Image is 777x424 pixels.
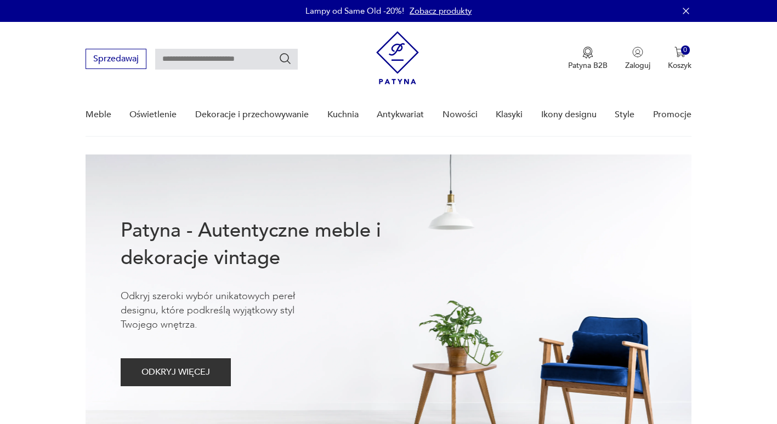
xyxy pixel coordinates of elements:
[582,47,593,59] img: Ikona medalu
[327,94,359,136] a: Kuchnia
[625,47,650,71] button: Zaloguj
[86,49,146,69] button: Sprzedawaj
[568,60,608,71] p: Patyna B2B
[86,94,111,136] a: Meble
[615,94,634,136] a: Style
[121,289,329,332] p: Odkryj szeroki wybór unikatowych pereł designu, które podkreślą wyjątkowy styl Twojego wnętrza.
[443,94,478,136] a: Nowości
[377,94,424,136] a: Antykwariat
[681,45,690,55] div: 0
[129,94,177,136] a: Oświetlenie
[653,94,691,136] a: Promocje
[305,5,404,16] p: Lampy od Same Old -20%!
[121,358,231,386] button: ODKRYJ WIĘCEJ
[410,5,472,16] a: Zobacz produkty
[625,60,650,71] p: Zaloguj
[668,47,691,71] button: 0Koszyk
[496,94,523,136] a: Klasyki
[121,369,231,377] a: ODKRYJ WIĘCEJ
[121,217,417,272] h1: Patyna - Autentyczne meble i dekoracje vintage
[86,56,146,64] a: Sprzedawaj
[376,31,419,84] img: Patyna - sklep z meblami i dekoracjami vintage
[632,47,643,58] img: Ikonka użytkownika
[568,47,608,71] a: Ikona medaluPatyna B2B
[195,94,309,136] a: Dekoracje i przechowywanie
[568,47,608,71] button: Patyna B2B
[674,47,685,58] img: Ikona koszyka
[279,52,292,65] button: Szukaj
[541,94,597,136] a: Ikony designu
[668,60,691,71] p: Koszyk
